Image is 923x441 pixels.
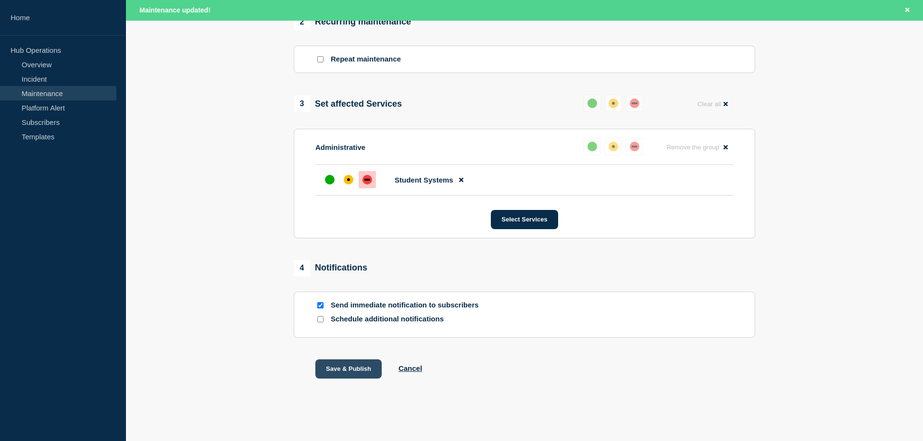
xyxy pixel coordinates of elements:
[666,144,719,151] span: Remove the group
[661,138,734,157] button: Remove the group
[609,142,618,151] div: affected
[294,96,402,112] div: Set affected Services
[294,260,367,276] div: Notifications
[630,142,639,151] div: down
[626,138,643,155] button: down
[325,175,335,184] div: up
[317,316,324,322] input: Schedule additional notifications
[294,14,411,30] div: Recurring maintenance
[362,175,372,184] div: down
[395,176,453,184] span: Student Systems
[587,142,597,151] div: up
[399,364,422,372] button: Cancel
[331,55,401,64] p: Repeat maintenance
[294,14,310,30] span: 2
[331,301,485,310] p: Send immediate notification to subscribers
[626,95,643,112] button: down
[901,5,913,16] button: Close banner
[139,6,211,14] span: Maintenance updated!
[294,260,310,276] span: 4
[584,95,601,112] button: up
[692,95,734,113] button: Clear all
[331,315,485,324] p: Schedule additional notifications
[587,98,597,108] div: up
[317,302,324,308] input: Send immediate notification to subscribers
[294,96,310,112] span: 3
[630,98,639,108] div: down
[317,56,324,62] input: Repeat maintenance
[584,138,601,155] button: up
[609,98,618,108] div: affected
[491,210,558,229] button: Select Services
[315,359,382,379] button: Save & Publish
[344,175,353,184] div: affected
[605,95,622,112] button: affected
[605,138,622,155] button: affected
[315,143,365,151] p: Administrative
